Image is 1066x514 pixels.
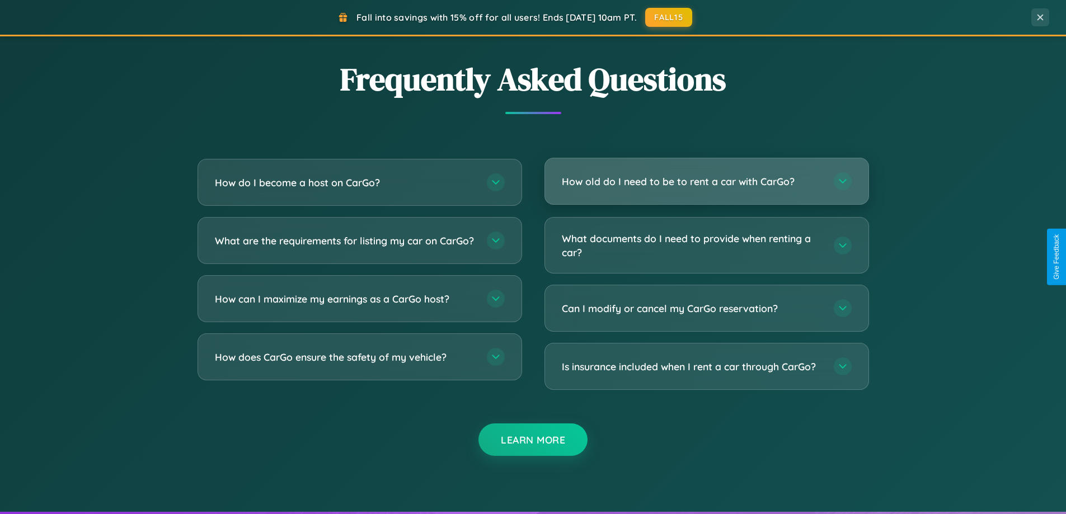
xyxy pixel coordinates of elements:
button: FALL15 [645,8,692,27]
h3: How do I become a host on CarGo? [215,176,476,190]
button: Learn More [478,423,588,456]
h3: How old do I need to be to rent a car with CarGo? [562,175,823,188]
h3: What are the requirements for listing my car on CarGo? [215,234,476,248]
h3: How does CarGo ensure the safety of my vehicle? [215,350,476,364]
h3: Can I modify or cancel my CarGo reservation? [562,301,823,315]
h3: How can I maximize my earnings as a CarGo host? [215,292,476,306]
h2: Frequently Asked Questions [198,58,869,101]
div: Give Feedback [1053,234,1060,280]
h3: What documents do I need to provide when renting a car? [562,232,823,259]
span: Fall into savings with 15% off for all users! Ends [DATE] 10am PT. [356,12,637,23]
h3: Is insurance included when I rent a car through CarGo? [562,360,823,374]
